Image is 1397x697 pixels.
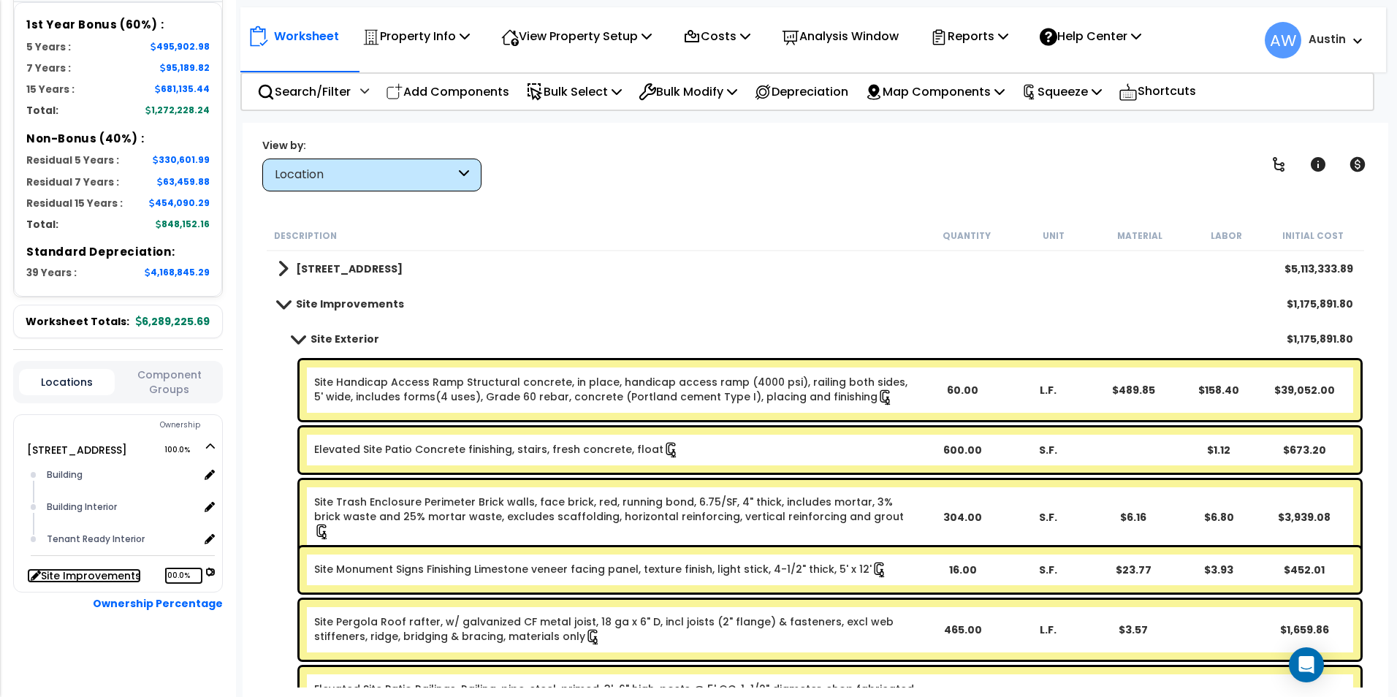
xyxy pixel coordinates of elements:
[314,614,918,645] a: Individual Item
[526,82,622,102] p: Bulk Select
[865,82,1005,102] p: Map Components
[1092,622,1175,637] div: $3.57
[26,83,75,96] b: 15 Years :
[122,367,217,397] button: Component Groups
[1043,230,1065,242] small: Unit
[26,175,119,189] b: Residual 7 Years :
[921,443,1004,457] div: 600.00
[26,153,119,167] b: Residual 5 Years :
[43,416,222,434] div: Ownership
[274,26,339,46] p: Worksheet
[26,104,58,118] b: Total:
[156,218,210,230] div: 848,152.16
[943,230,991,242] small: Quantity
[1040,26,1141,46] p: Help Center
[151,40,210,53] div: 495,902.98
[19,369,115,395] button: Locations
[1287,332,1353,346] div: $1,175,891.80
[1284,262,1353,276] div: $5,113,333.89
[153,153,210,166] div: 330,601.99
[296,262,403,276] b: [STREET_ADDRESS]
[1007,563,1089,577] div: S.F.
[145,266,210,278] div: 4,168,845.29
[27,568,141,583] a: Site Improvements 100.0%
[26,246,210,259] h6: Standard Depreciation:
[314,375,918,405] a: Individual Item
[1007,443,1089,457] div: S.F.
[1021,82,1102,102] p: Squeeze
[1178,443,1260,457] div: $1.12
[164,567,203,584] span: 100.0%
[160,61,210,74] div: 95,189.82
[1178,563,1260,577] div: $3.93
[93,596,223,611] b: Ownership Percentage
[43,530,199,548] div: Tenant Ready Interior
[26,61,71,75] b: 7 Years :
[1263,383,1346,397] div: $39,052.00
[1092,510,1175,525] div: $6.16
[1263,443,1346,457] div: $673.20
[1119,81,1196,102] p: Shortcuts
[1263,622,1346,637] div: $1,659.86
[311,332,379,346] b: Site Exterior
[1211,230,1242,242] small: Labor
[1287,297,1353,311] div: $1,175,891.80
[921,563,1004,577] div: 16.00
[296,297,404,311] b: Site Improvements
[314,562,888,578] a: Individual Item
[1092,563,1175,577] div: $23.77
[155,83,210,95] div: 681,135.44
[782,26,899,46] p: Analysis Window
[362,26,470,46] p: Property Info
[136,314,210,329] b: 6,289,225.69
[921,622,1004,637] div: 465.00
[164,441,203,459] span: 100.0%
[754,82,848,102] p: Depreciation
[26,266,77,280] b: 39 Years :
[26,19,210,31] h6: 1st Year Bonus (60%) :
[1282,230,1344,242] small: Initial Cost
[930,26,1008,46] p: Reports
[314,442,680,458] a: Individual Item
[1309,31,1346,47] b: Austin
[157,175,210,188] div: 63,459.88
[26,218,58,232] b: Total:
[501,26,652,46] p: View Property Setup
[275,167,455,183] div: Location
[26,197,123,210] b: Residual 15 Years :
[145,104,210,116] div: 1,272,228.24
[26,133,210,145] h6: Non-Bonus (40%) :
[921,510,1004,525] div: 304.00
[639,82,737,102] p: Bulk Modify
[1092,383,1175,397] div: $489.85
[27,443,127,457] a: [STREET_ADDRESS] 100.0%
[1007,622,1089,637] div: L.F.
[274,230,337,242] small: Description
[1265,22,1301,58] span: AW
[26,314,129,329] span: Worksheet Totals:
[26,40,71,54] b: 5 Years :
[1289,647,1324,682] div: Open Intercom Messenger
[257,82,351,102] p: Search/Filter
[921,383,1004,397] div: 60.00
[386,82,509,102] p: Add Components
[1007,510,1089,525] div: S.F.
[262,138,481,153] div: View by:
[1263,510,1346,525] div: $3,939.08
[149,197,210,209] div: 454,090.29
[1117,230,1162,242] small: Material
[1263,563,1346,577] div: $452.01
[378,75,517,109] div: Add Components
[1111,74,1204,110] div: Shortcuts
[746,75,856,109] div: Depreciation
[43,466,199,484] div: Building
[1007,383,1089,397] div: L.F.
[314,495,918,540] a: Individual Item
[43,498,199,516] div: Building Interior
[1178,510,1260,525] div: $6.80
[1178,383,1260,397] div: $158.40
[683,26,750,46] p: Costs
